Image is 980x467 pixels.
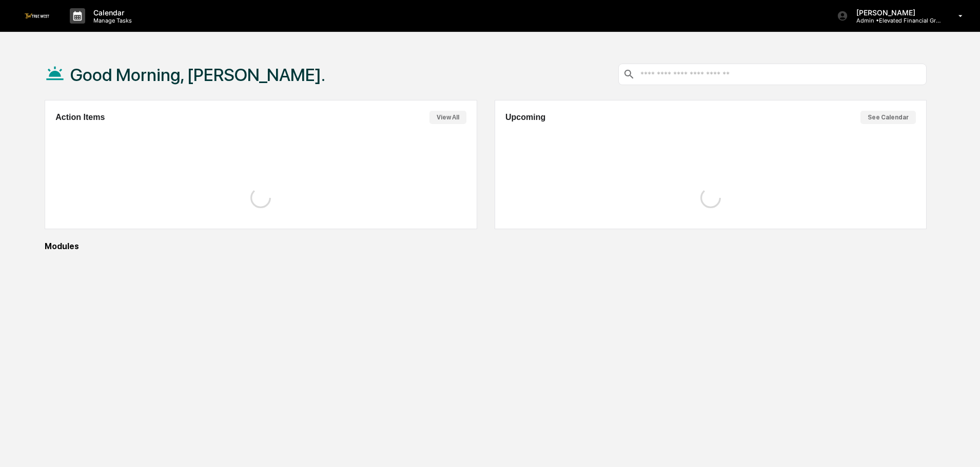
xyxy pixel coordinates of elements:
h2: Upcoming [505,113,545,122]
div: Modules [45,241,927,251]
img: logo [25,13,49,18]
p: [PERSON_NAME] [848,8,944,17]
button: View All [429,111,466,124]
button: See Calendar [860,111,916,124]
p: Calendar [85,8,137,17]
p: Admin • Elevated Financial Group [848,17,944,24]
h1: Good Morning, [PERSON_NAME]. [70,65,325,85]
p: Manage Tasks [85,17,137,24]
h2: Action Items [55,113,105,122]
